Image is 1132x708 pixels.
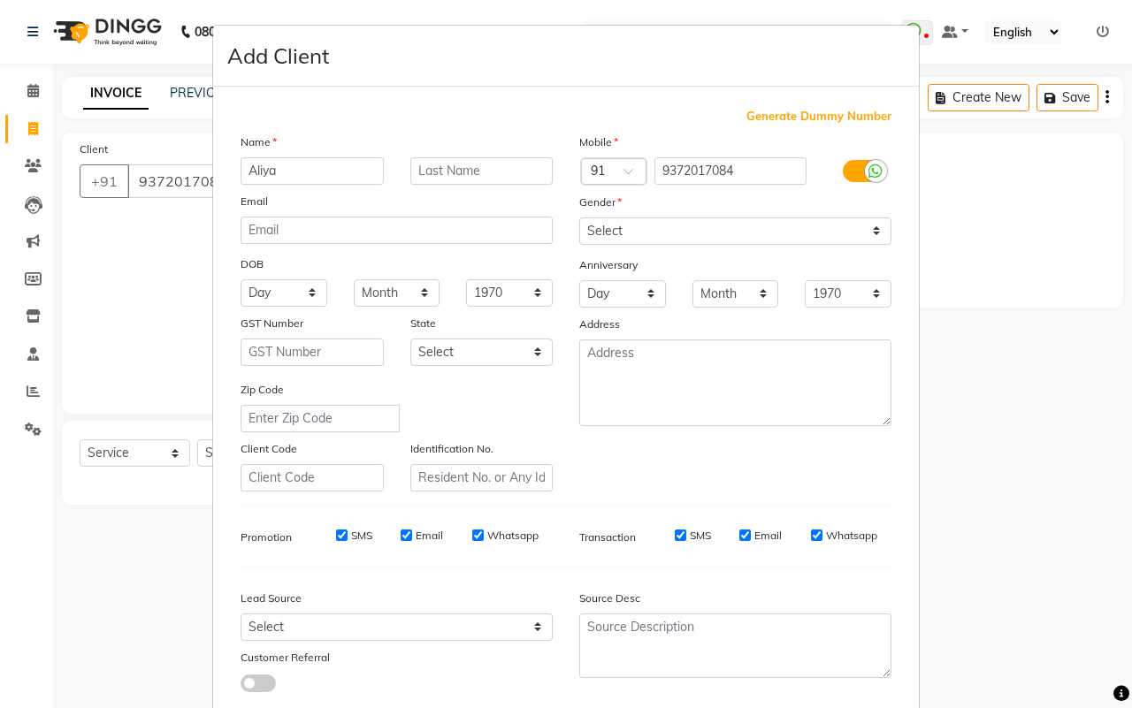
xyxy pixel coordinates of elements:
input: Client Code [241,464,384,491]
label: Whatsapp [826,528,877,544]
label: Identification No. [410,441,493,457]
input: Email [241,217,553,244]
label: Anniversary [579,257,638,273]
label: Transaction [579,529,636,545]
input: Resident No. or Any Id [410,464,554,491]
h4: Add Client [227,40,329,72]
label: Address [579,316,620,332]
label: Zip Code [241,382,284,398]
span: Generate Dummy Number [746,108,891,126]
label: Source Desc [579,590,640,606]
label: Email [241,194,268,209]
label: Client Code [241,441,297,457]
label: SMS [351,528,372,544]
label: Promotion [241,529,292,545]
label: Name [241,134,277,150]
label: Customer Referral [241,650,330,666]
input: Enter Zip Code [241,405,400,432]
input: GST Number [241,339,384,366]
input: Last Name [410,157,554,185]
label: Gender [579,194,622,210]
label: SMS [690,528,711,544]
label: GST Number [241,316,303,331]
label: Email [754,528,782,544]
label: Email [416,528,443,544]
label: Lead Source [241,590,302,606]
label: Mobile [579,134,618,150]
input: Mobile [654,157,807,185]
input: First Name [241,157,384,185]
label: State [410,316,436,331]
label: DOB [241,256,264,272]
label: Whatsapp [487,528,539,544]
